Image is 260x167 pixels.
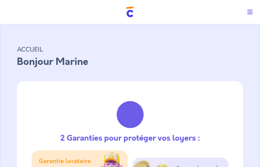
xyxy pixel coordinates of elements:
[114,98,146,131] img: justif-loupe
[126,7,134,17] img: Cautioneo
[39,158,91,165] h5: Garantie locataire
[17,44,243,55] p: ACCUEIL
[60,133,200,143] h3: 2 Garanties pour protéger vos loyers :
[242,4,260,20] button: Toggle navigation
[17,55,243,69] p: Bonjour Marine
